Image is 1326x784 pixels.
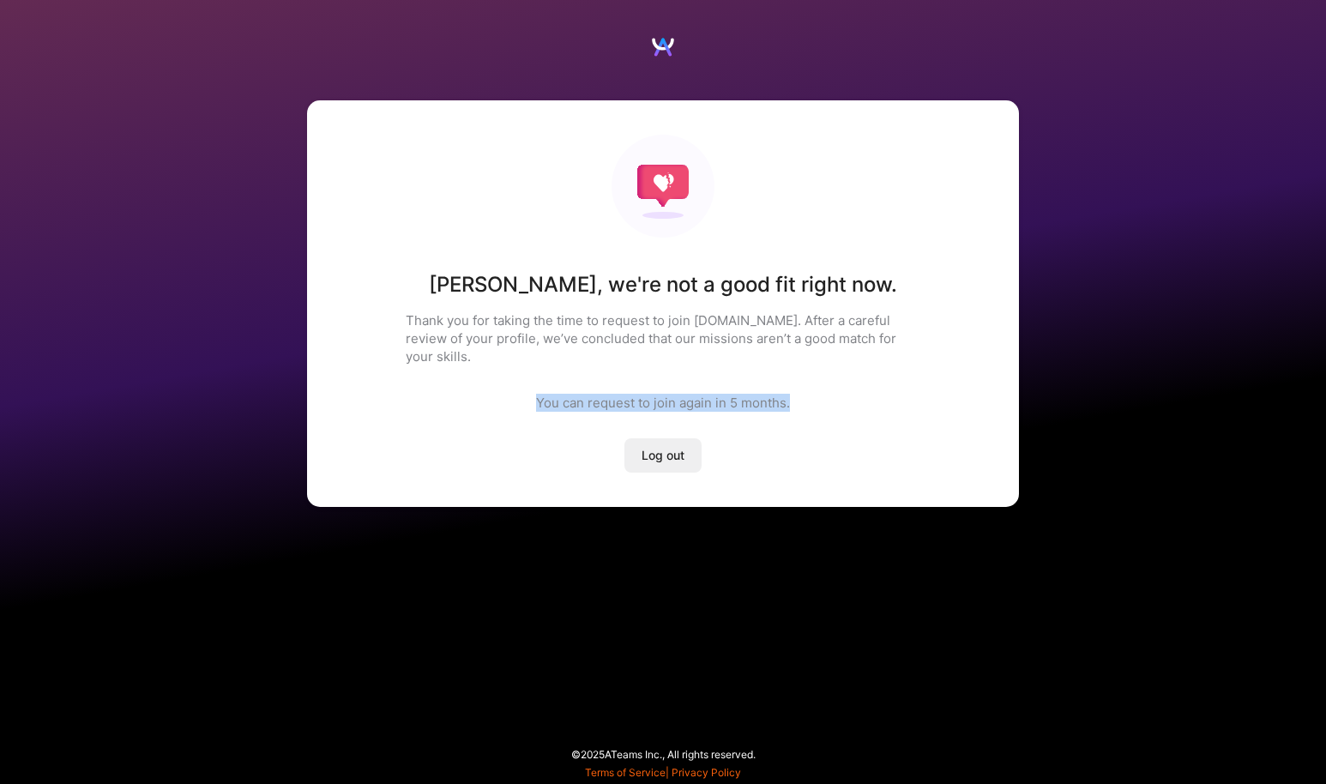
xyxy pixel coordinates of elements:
span: | [585,766,741,779]
img: Not fit [612,135,714,238]
a: Privacy Policy [672,766,741,779]
span: Log out [642,447,684,464]
img: Logo [650,34,676,60]
h1: [PERSON_NAME] , we're not a good fit right now. [429,272,897,298]
a: Terms of Service [585,766,666,779]
p: Thank you for taking the time to request to join [DOMAIN_NAME]. After a careful review of your pr... [406,311,920,365]
div: You can request to join again in 5 months . [536,394,790,412]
